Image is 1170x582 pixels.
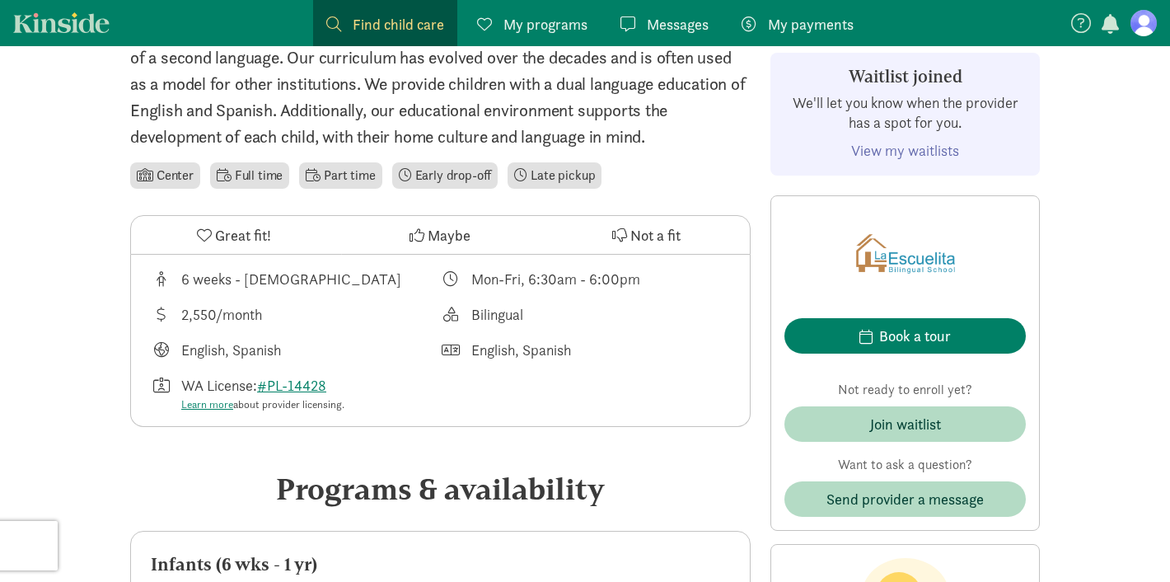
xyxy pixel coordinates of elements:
p: Want to ask a question? [784,455,1026,475]
div: This provider's education philosophy [441,303,731,326]
div: Join waitlist [870,413,941,435]
button: Join waitlist [784,406,1026,442]
div: Class schedule [441,268,731,290]
span: Not a fit [630,224,681,246]
div: Programs & availability [130,467,751,511]
h3: Waitlist joined [784,67,1026,87]
a: #PL-14428 [257,376,326,395]
img: Provider logo [856,209,955,298]
div: English, Spanish [471,339,571,361]
div: Average tuition for this program [151,303,441,326]
button: Maybe [337,216,543,254]
div: Book a tour [879,325,951,347]
div: Bilingual [471,303,523,326]
li: Early drop-off [392,162,498,189]
span: My payments [768,13,854,35]
div: Age range for children that this provider cares for [151,268,441,290]
li: Late pickup [508,162,601,189]
span: Find child care [353,13,444,35]
div: 2,550/month [181,303,262,326]
div: about provider licensing. [181,397,344,413]
li: Full time [210,162,289,189]
div: Mon-Fri, 6:30am - 6:00pm [471,268,640,290]
button: Not a fit [544,216,750,254]
div: English, Spanish [181,339,281,361]
span: Messages [647,13,709,35]
p: Not ready to enroll yet? [784,380,1026,400]
div: Languages taught [151,339,441,361]
a: Learn more [181,397,233,411]
span: Maybe [428,224,470,246]
button: Great fit! [131,216,337,254]
span: Send provider a message [826,488,984,510]
span: My programs [503,13,587,35]
div: License number [151,374,441,413]
div: Infants (6 wks - 1 yr) [151,551,730,578]
li: Center [130,162,200,189]
div: Languages spoken [441,339,731,361]
a: View my waitlists [851,141,959,160]
p: We'll let you know when the provider has a spot for you. [784,93,1026,133]
li: Part time [299,162,381,189]
span: Great fit! [215,224,271,246]
a: Kinside [13,12,110,33]
div: WA License: [181,374,344,413]
button: Send provider a message [784,481,1026,517]
div: 6 weeks - [DEMOGRAPHIC_DATA] [181,268,401,290]
button: Book a tour [784,318,1026,354]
